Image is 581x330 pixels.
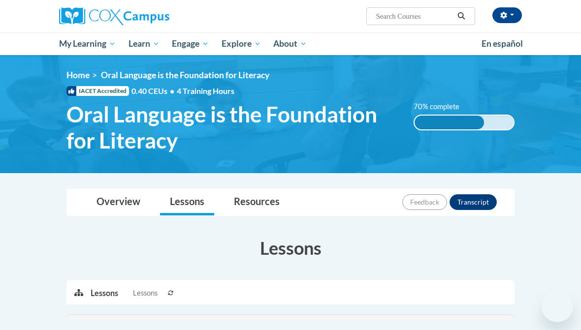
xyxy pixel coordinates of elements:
label: 70% complete [414,101,470,112]
span: Lessons [133,288,158,299]
a: Learn [122,32,166,55]
span: My Learning [59,38,116,50]
span: • [170,86,174,95]
button: Feedback [402,194,447,210]
div: Main menu [52,32,529,55]
iframe: Button to launch messaging window [542,291,573,322]
span: En español [482,38,523,49]
a: Explore [215,32,267,55]
a: About [267,32,314,55]
div: 70% complete [415,116,484,129]
button: Transcript [450,194,497,210]
a: Cox Campus [59,7,203,25]
h3: Lessons [66,236,515,260]
a: Engage [165,32,215,55]
span: Oral Language is the Foundation for Literacy [66,101,399,153]
p: Lessons [91,288,118,299]
button: Search [454,10,469,22]
span: 4 Training Hours [177,86,234,95]
span: Oral Language is the Foundation for Literacy [101,70,269,80]
span: About [273,38,307,50]
span: Learn [129,38,160,50]
span: Engage [172,38,209,50]
img: Cox Campus [59,7,169,25]
a: En español [475,33,529,54]
span: 0.40 CEUs [131,86,177,96]
span: IACET Accredited [66,86,129,96]
a: Home [66,70,90,80]
input: Search Courses [375,10,454,22]
button: Account Settings [492,7,522,23]
span: Explore [222,38,261,50]
a: Lessons [160,189,214,215]
a: Overview [87,189,150,215]
a: My Learning [53,32,122,55]
a: Resources [224,189,290,215]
